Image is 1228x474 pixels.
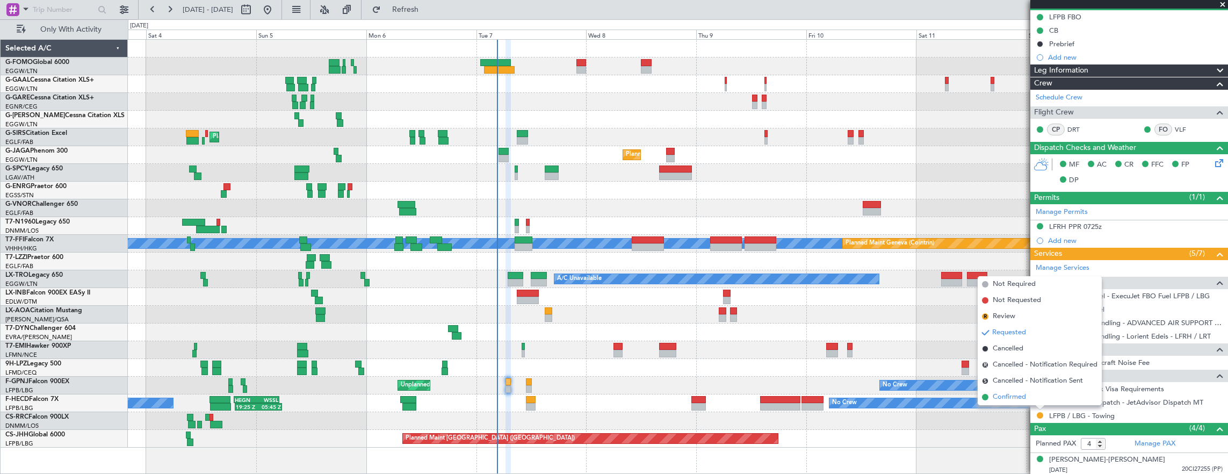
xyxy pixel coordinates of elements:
div: Planned Maint Geneva (Cointrin) [846,235,934,252]
a: T7-EMIHawker 900XP [5,343,71,349]
span: MF [1069,160,1079,170]
button: Refresh [367,1,431,18]
span: FP [1181,160,1189,170]
div: Planned Maint [GEOGRAPHIC_DATA] ([GEOGRAPHIC_DATA]) [213,129,382,145]
span: [DATE] - [DATE] [183,5,233,15]
div: [DATE] [130,21,148,31]
a: Schedule Crew [1036,92,1082,103]
div: 05:45 Z [258,404,281,410]
a: LFPB / LBG - Handling - ADVANCED AIR SUPPORT LFPB [1049,318,1223,327]
a: G-SIRSCitation Excel [5,130,67,137]
span: G-SPCY [5,166,28,172]
a: T7-FFIFalcon 7X [5,236,54,243]
span: (5/7) [1189,248,1205,259]
div: LFPB FBO [1049,12,1081,21]
a: EGLF/FAB [5,138,33,146]
span: Requested [992,327,1026,338]
span: T7-LZZI [5,254,27,261]
span: Only With Activity [28,26,113,33]
a: LX-INBFalcon 900EX EASy II [5,290,90,296]
a: EDLW/DTM [5,298,37,306]
a: CS-JHHGlobal 6000 [5,432,65,438]
a: Manage PAX [1135,439,1175,449]
span: CS-JHH [5,432,28,438]
a: LX-AOACitation Mustang [5,307,82,314]
div: Add new [1048,53,1223,62]
span: G-ENRG [5,183,31,190]
a: VHHH/HKG [5,245,37,253]
div: Unplanned Maint [GEOGRAPHIC_DATA] ([GEOGRAPHIC_DATA]) [401,377,577,393]
span: G-SIRS [5,130,26,137]
a: F-GPNJFalcon 900EX [5,378,69,385]
a: G-GARECessna Citation XLS+ [5,95,94,101]
span: R [982,313,988,320]
span: G-GARE [5,95,30,101]
a: G-[PERSON_NAME]Cessna Citation XLS [5,112,125,119]
a: LFPB / LBG - Towing [1049,411,1115,420]
div: Mon 6 [366,30,476,39]
span: S [982,378,988,384]
span: T7-DYN [5,325,30,332]
a: G-GAALCessna Citation XLS+ [5,77,94,83]
a: DNMM/LOS [5,227,39,235]
div: Thu 9 [696,30,806,39]
span: Services [1034,248,1062,260]
span: G-FOMO [5,59,33,66]
a: 9H-LPZLegacy 500 [5,361,61,367]
span: Confirmed [993,392,1026,403]
span: Crew [1034,77,1052,90]
a: LFPB / LBG - Dispatch - JetAdvisor Dispatch MT [1049,398,1203,407]
button: Only With Activity [12,21,117,38]
div: Sat 11 [916,30,1027,39]
a: Manage Services [1036,263,1089,274]
a: LFPB/LBG [5,404,33,412]
span: [DATE] [1049,466,1067,474]
a: G-FOMOGlobal 6000 [5,59,69,66]
div: CB [1049,26,1058,35]
span: CR [1124,160,1133,170]
a: LFRH / LRT - Handling - Lorient Edeis - LFRH / LRT [1049,332,1211,341]
div: Tue 7 [476,30,587,39]
span: Dispatch Checks and Weather [1034,142,1136,154]
a: LFPB/LBG [5,386,33,394]
a: G-JAGAPhenom 300 [5,148,68,154]
span: LX-INB [5,290,26,296]
a: LFPB/LBG [5,440,33,448]
div: 19:25 Z [236,404,258,410]
span: CS-RRC [5,414,28,420]
a: F-HECDFalcon 7X [5,396,59,403]
span: Permits [1034,192,1059,204]
a: DRT [1067,125,1092,134]
span: Cancelled - Notification Sent [993,376,1083,386]
span: R [982,362,988,368]
span: FFC [1151,160,1164,170]
div: LFRH PPR 0725z [1049,222,1102,231]
div: No Crew [832,395,857,411]
span: G-[PERSON_NAME] [5,112,65,119]
div: CP [1047,124,1065,135]
span: G-GAAL [5,77,30,83]
span: Refresh [383,6,428,13]
div: FO [1154,124,1172,135]
span: Cancelled - Notification Required [993,360,1097,370]
div: HEGN [235,397,257,403]
a: EGGW/LTN [5,85,38,93]
span: Flight Crew [1034,106,1074,119]
span: (4/4) [1189,422,1205,434]
a: EGNR/CEG [5,103,38,111]
a: Manage Permits [1036,207,1088,218]
span: LX-TRO [5,272,28,278]
div: Fri 10 [806,30,916,39]
span: F-GPNJ [5,378,28,385]
a: DNMM/LOS [5,422,39,430]
div: A/C Unavailable [557,271,602,287]
span: Review [993,311,1015,322]
a: T7-DYNChallenger 604 [5,325,76,332]
a: G-SPCYLegacy 650 [5,166,63,172]
a: G-ENRGPraetor 600 [5,183,67,190]
a: EGGW/LTN [5,280,38,288]
span: T7-FFI [5,236,24,243]
span: Not Required [993,279,1036,290]
span: Cancelled [993,343,1023,354]
div: WSSL [257,397,279,403]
